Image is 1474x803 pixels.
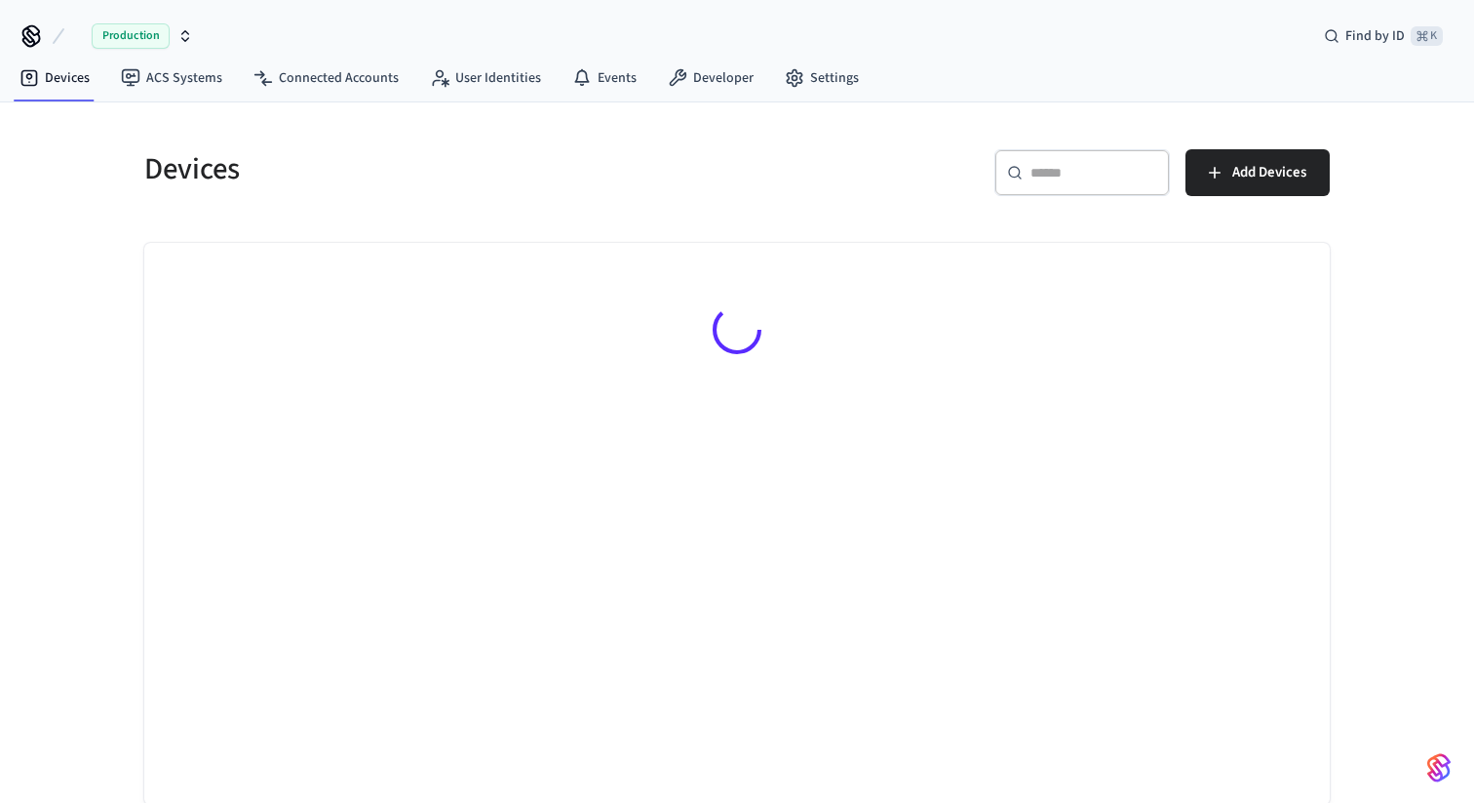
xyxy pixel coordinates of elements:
[105,60,238,96] a: ACS Systems
[238,60,414,96] a: Connected Accounts
[557,60,652,96] a: Events
[1427,752,1451,783] img: SeamLogoGradient.69752ec5.svg
[1232,160,1306,185] span: Add Devices
[1185,149,1330,196] button: Add Devices
[144,149,725,189] h5: Devices
[1411,26,1443,46] span: ⌘ K
[4,60,105,96] a: Devices
[414,60,557,96] a: User Identities
[92,23,170,49] span: Production
[652,60,769,96] a: Developer
[1308,19,1458,54] div: Find by ID⌘ K
[769,60,874,96] a: Settings
[1345,26,1405,46] span: Find by ID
